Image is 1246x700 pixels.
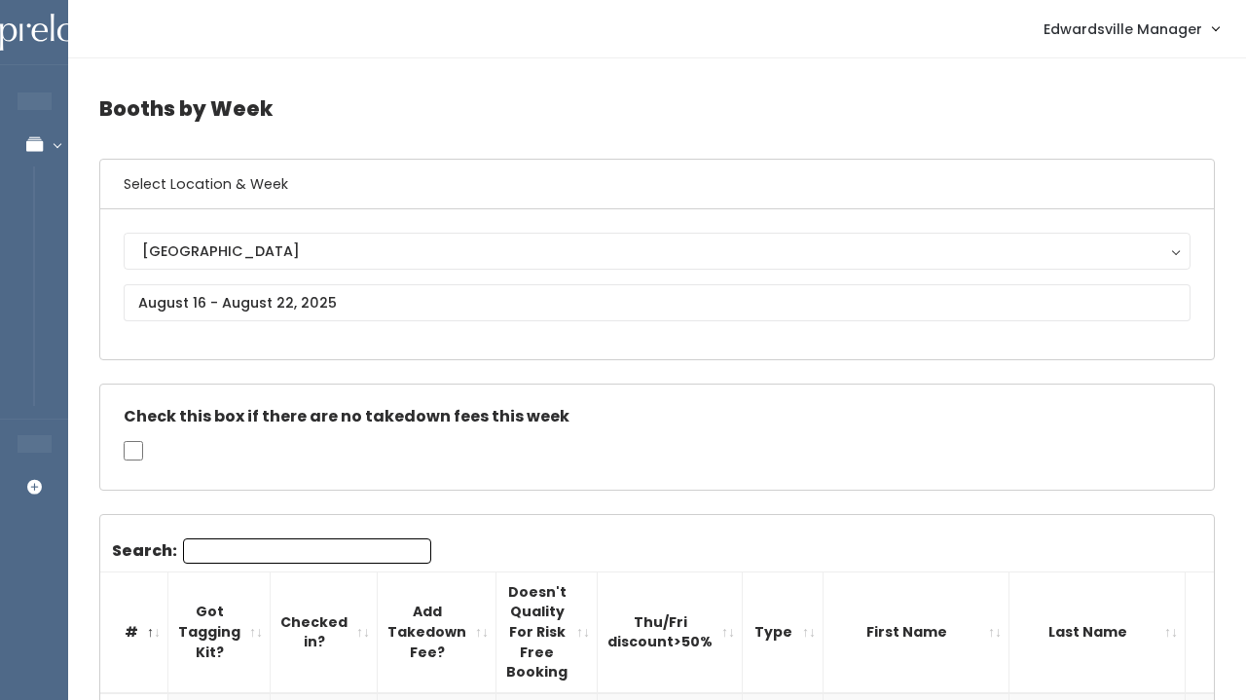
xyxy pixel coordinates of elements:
th: Got Tagging Kit?: activate to sort column ascending [168,571,271,692]
th: #: activate to sort column descending [100,571,168,692]
input: Search: [183,538,431,564]
a: Edwardsville Manager [1024,8,1238,50]
h6: Select Location & Week [100,160,1214,209]
div: [GEOGRAPHIC_DATA] [142,240,1172,262]
h5: Check this box if there are no takedown fees this week [124,408,1191,425]
button: [GEOGRAPHIC_DATA] [124,233,1191,270]
label: Search: [112,538,431,564]
input: August 16 - August 22, 2025 [124,284,1191,321]
th: Checked in?: activate to sort column ascending [271,571,378,692]
h4: Booths by Week [99,82,1215,135]
th: Doesn't Quality For Risk Free Booking : activate to sort column ascending [496,571,598,692]
th: Thu/Fri discount&gt;50%: activate to sort column ascending [598,571,743,692]
th: Add Takedown Fee?: activate to sort column ascending [378,571,496,692]
th: First Name: activate to sort column ascending [824,571,1009,692]
span: Edwardsville Manager [1044,18,1202,40]
th: Last Name: activate to sort column ascending [1009,571,1186,692]
th: Type: activate to sort column ascending [743,571,824,692]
